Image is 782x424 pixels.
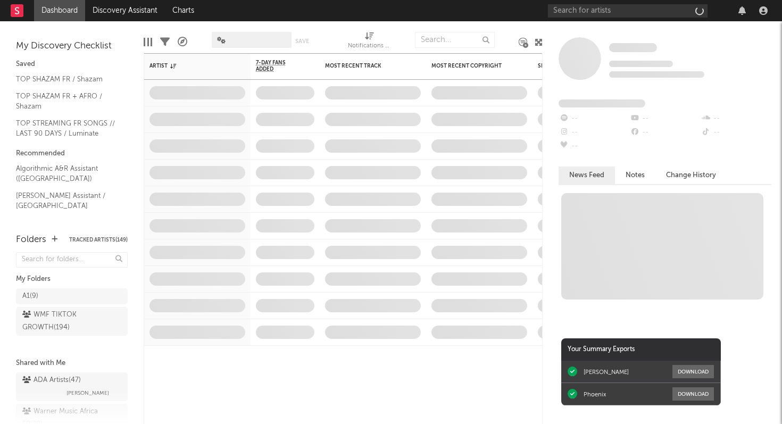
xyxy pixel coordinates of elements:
[609,43,657,52] span: Some Artist
[144,27,152,57] div: Edit Columns
[256,60,298,72] span: 7-Day Fans Added
[16,273,128,286] div: My Folders
[16,234,46,246] div: Folders
[178,27,187,57] div: A&R Pipeline
[22,309,97,334] div: WMF TIKTOK GROWTH ( 194 )
[672,387,714,401] button: Download
[16,90,117,112] a: TOP SHAZAM FR + AFRO / Shazam
[16,58,128,71] div: Saved
[609,71,704,78] span: 0 fans last week
[16,288,128,304] a: A1(9)
[415,32,495,48] input: Search...
[701,126,771,139] div: --
[559,99,645,107] span: Fans Added by Platform
[149,63,229,69] div: Artist
[348,27,390,57] div: Notifications (Artist)
[672,365,714,378] button: Download
[538,63,618,69] div: Spotify Monthly Listeners
[584,368,629,376] div: [PERSON_NAME]
[548,4,708,18] input: Search for artists
[559,126,629,139] div: --
[629,112,700,126] div: --
[22,290,38,303] div: A1 ( 9 )
[16,307,128,336] a: WMF TIKTOK GROWTH(194)
[609,43,657,53] a: Some Artist
[559,167,615,184] button: News Feed
[16,252,128,268] input: Search for folders...
[615,167,655,184] button: Notes
[66,387,109,400] span: [PERSON_NAME]
[584,390,606,398] div: Phoenix
[561,338,721,361] div: Your Summary Exports
[16,357,128,370] div: Shared with Me
[16,190,117,212] a: [PERSON_NAME] Assistant / [GEOGRAPHIC_DATA]
[629,126,700,139] div: --
[559,139,629,153] div: --
[16,147,128,160] div: Recommended
[559,112,629,126] div: --
[16,163,117,185] a: Algorithmic A&R Assistant ([GEOGRAPHIC_DATA])
[16,372,128,401] a: ADA Artists(47)[PERSON_NAME]
[16,40,128,53] div: My Discovery Checklist
[325,63,405,69] div: Most Recent Track
[22,374,81,387] div: ADA Artists ( 47 )
[609,61,673,67] span: Tracking Since: [DATE]
[701,112,771,126] div: --
[431,63,511,69] div: Most Recent Copyright
[160,27,170,57] div: Filters
[295,38,309,44] button: Save
[655,167,727,184] button: Change History
[16,118,117,139] a: TOP STREAMING FR SONGS // LAST 90 DAYS / Luminate
[69,237,128,243] button: Tracked Artists(149)
[348,40,390,53] div: Notifications (Artist)
[16,73,117,85] a: TOP SHAZAM FR / Shazam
